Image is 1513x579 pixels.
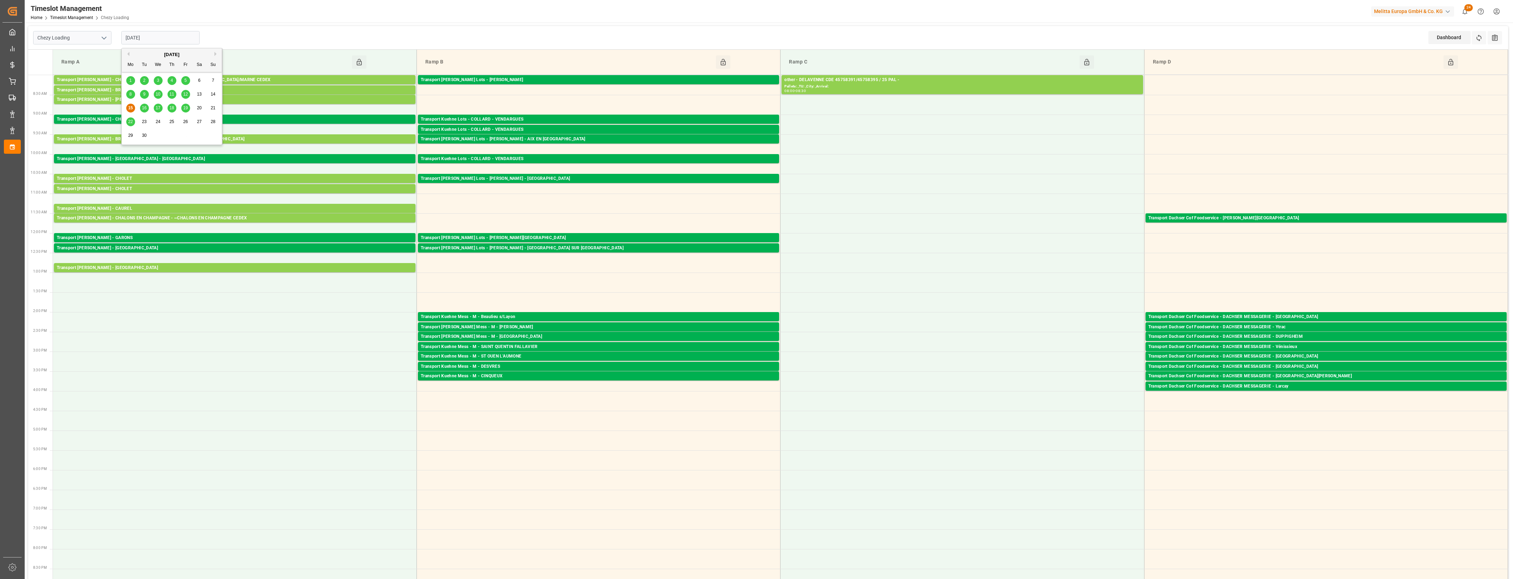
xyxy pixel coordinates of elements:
[421,84,776,90] div: Pallets: 6,TU: 335,City: CARQUEFOU,Arrival: [DATE] 00:00:00
[33,131,47,135] span: 9:30 AM
[1473,4,1489,19] button: Help Center
[33,92,47,96] span: 8:30 AM
[143,78,146,83] span: 2
[33,289,47,293] span: 1:30 PM
[181,90,190,99] div: Choose Friday, September 12th, 2025
[1150,55,1444,69] div: Ramp D
[183,119,188,124] span: 26
[1148,380,1504,386] div: Pallets: 1,TU: 63,City: [GEOGRAPHIC_DATA][PERSON_NAME],Arrival: [DATE] 00:00:00
[169,92,174,97] span: 11
[212,78,214,83] span: 7
[784,77,1140,84] div: other - DELAVENNE CDE 45758391/45758395 / 25 PAL -
[57,175,413,182] div: Transport [PERSON_NAME] - CHOLET
[195,90,204,99] div: Choose Saturday, September 13th, 2025
[211,119,215,124] span: 28
[124,74,220,142] div: month 2025-09
[31,210,47,214] span: 11:30 AM
[57,193,413,199] div: Pallets: 27,TU: 116,City: [GEOGRAPHIC_DATA],Arrival: [DATE] 00:00:00
[795,89,796,92] div: -
[195,104,204,112] div: Choose Saturday, September 20th, 2025
[1428,31,1471,44] div: Dashboard
[140,76,149,85] div: Choose Tuesday, September 2nd, 2025
[57,87,413,94] div: Transport [PERSON_NAME] - BRETIGNY SUR ORGE - BRETIGNY SUR ORGE
[169,105,174,110] span: 18
[154,104,163,112] div: Choose Wednesday, September 17th, 2025
[211,105,215,110] span: 21
[57,272,413,278] div: Pallets: 11,TU: 142,City: [GEOGRAPHIC_DATA],Arrival: [DATE] 00:00:00
[183,92,188,97] span: 12
[168,76,176,85] div: Choose Thursday, September 4th, 2025
[184,78,187,83] span: 5
[142,105,146,110] span: 16
[421,333,776,340] div: Transport [PERSON_NAME] Mess - M - [GEOGRAPHIC_DATA]
[126,104,135,112] div: Choose Monday, September 15th, 2025
[421,324,776,331] div: Transport [PERSON_NAME] Mess - M - [PERSON_NAME]
[421,353,776,360] div: Transport Kuehne Mess - M - ST OUEN L'AUMONE
[156,92,160,97] span: 10
[421,234,776,242] div: Transport [PERSON_NAME] Lots - [PERSON_NAME][GEOGRAPHIC_DATA]
[197,119,201,124] span: 27
[57,185,413,193] div: Transport [PERSON_NAME] - CHOLET
[209,90,218,99] div: Choose Sunday, September 14th, 2025
[57,123,413,129] div: Pallets: ,TU: 216,City: CHILLY MAZARIN CEDEX,Arrival: [DATE] 00:00:00
[33,309,47,313] span: 2:00 PM
[31,230,47,234] span: 12:00 PM
[140,104,149,112] div: Choose Tuesday, September 16th, 2025
[33,269,47,273] span: 1:00 PM
[168,104,176,112] div: Choose Thursday, September 18th, 2025
[98,32,109,43] button: open menu
[421,370,776,376] div: Pallets: 1,TU: 3,City: DESVRES,Arrival: [DATE] 00:00:00
[126,117,135,126] div: Choose Monday, September 22nd, 2025
[784,84,1140,90] div: Pallets: ,TU: ,City: ,Arrival:
[421,242,776,248] div: Pallets: ,TU: 6,City: [GEOGRAPHIC_DATA],Arrival: [DATE] 00:00:00
[421,380,776,386] div: Pallets: ,TU: 28,City: [GEOGRAPHIC_DATA],Arrival: [DATE] 00:00:00
[140,117,149,126] div: Choose Tuesday, September 23rd, 2025
[33,388,47,392] span: 4:00 PM
[1148,333,1504,340] div: Transport Dachser Cof Foodservice - DACHSER MESSAGERIE - DUPPIGHEIM
[198,78,201,83] span: 6
[1148,351,1504,356] div: Pallets: 2,TU: ,City: [GEOGRAPHIC_DATA],Arrival: [DATE] 00:00:00
[31,15,42,20] a: Home
[181,117,190,126] div: Choose Friday, September 26th, 2025
[421,175,776,182] div: Transport [PERSON_NAME] Lots - [PERSON_NAME] - [GEOGRAPHIC_DATA]
[1148,340,1504,346] div: Pallets: 2,TU: 32,City: [GEOGRAPHIC_DATA],Arrival: [DATE] 00:00:00
[142,133,146,138] span: 30
[57,163,413,169] div: Pallets: ,TU: 442,City: [GEOGRAPHIC_DATA],Arrival: [DATE] 00:00:00
[1148,215,1504,222] div: Transport Dachser Cof Foodservice - [PERSON_NAME][GEOGRAPHIC_DATA]
[1371,5,1457,18] button: Melitta Europa GmbH & Co. KG
[156,119,160,124] span: 24
[154,61,163,69] div: We
[1148,222,1504,228] div: Pallets: 32,TU: 31,City: [PERSON_NAME][GEOGRAPHIC_DATA],Arrival: [DATE] 00:00:00
[126,61,135,69] div: Mo
[57,96,413,103] div: Transport [PERSON_NAME] - [PERSON_NAME]
[33,427,47,431] span: 5:00 PM
[1148,363,1504,370] div: Transport Dachser Cof Foodservice - DACHSER MESSAGERIE - [GEOGRAPHIC_DATA]
[1148,383,1504,390] div: Transport Dachser Cof Foodservice - DACHSER MESSAGERIE - Larcay
[157,78,159,83] span: 3
[57,205,413,212] div: Transport [PERSON_NAME] - CAUREL
[1371,6,1454,17] div: Melitta Europa GmbH & Co. KG
[209,117,218,126] div: Choose Sunday, September 28th, 2025
[169,119,174,124] span: 25
[33,467,47,471] span: 6:00 PM
[421,126,776,133] div: Transport Kuehne Lots - COLLARD - VENDARGUES
[1148,390,1504,396] div: Pallets: ,TU: 53,City: [GEOGRAPHIC_DATA],Arrival: [DATE] 00:00:00
[171,78,173,83] span: 4
[181,76,190,85] div: Choose Friday, September 5th, 2025
[421,77,776,84] div: Transport [PERSON_NAME] Lots - [PERSON_NAME]
[421,133,776,139] div: Pallets: 4,TU: ,City: [GEOGRAPHIC_DATA],Arrival: [DATE] 00:00:00
[421,343,776,351] div: Transport Kuehne Mess - M - SAINT QUENTIN FALLAVIER
[195,61,204,69] div: Sa
[142,119,146,124] span: 23
[1148,331,1504,337] div: Pallets: ,TU: 89,City: Ytrac,Arrival: [DATE] 00:00:00
[57,182,413,188] div: Pallets: ,TU: 48,City: CHOLET,Arrival: [DATE] 00:00:00
[57,264,413,272] div: Transport [PERSON_NAME] - [GEOGRAPHIC_DATA]
[33,348,47,352] span: 3:00 PM
[57,94,413,100] div: Pallets: ,TU: 82,City: [GEOGRAPHIC_DATA],Arrival: [DATE] 00:00:00
[421,136,776,143] div: Transport [PERSON_NAME] Lots - [PERSON_NAME] - AIX EN [GEOGRAPHIC_DATA]
[57,215,413,222] div: Transport [PERSON_NAME] - CHALONS EN CHAMPAGNE - ~CHALONS EN CHAMPAGNE CEDEX
[421,182,776,188] div: Pallets: 1,TU: 78,City: [GEOGRAPHIC_DATA],Arrival: [DATE] 00:00:00
[128,119,133,124] span: 22
[33,111,47,115] span: 9:00 AM
[33,31,111,44] input: Type to search/select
